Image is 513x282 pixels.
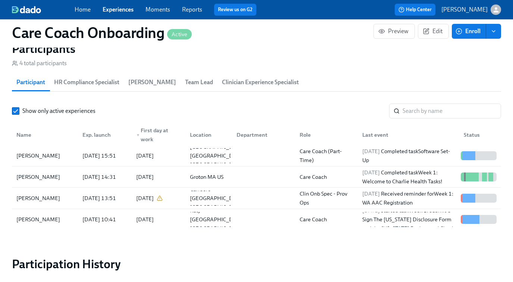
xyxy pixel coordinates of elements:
div: Last event [359,130,458,139]
button: Enroll [452,24,486,39]
h1: Care Coach Onboarding [12,24,192,42]
button: Edit [418,24,449,39]
svg: This date applies to this experience only. It differs from the user's profile (2024/09/30). [157,195,163,201]
div: Last event [356,127,458,142]
div: Name [13,130,76,139]
input: Search by name [403,104,501,118]
div: [PERSON_NAME] [13,172,76,181]
div: [DATE] 15:51 [79,151,130,160]
span: [DATE] [362,190,380,197]
div: [DATE] [136,215,154,224]
a: Reports [182,6,202,13]
span: HR Compliance Specialist [54,77,119,88]
span: Help Center [398,6,432,13]
div: Status [461,130,500,139]
span: [PERSON_NAME] [128,77,176,88]
div: [PERSON_NAME][DATE] 15:51[DATE][GEOGRAPHIC_DATA] [GEOGRAPHIC_DATA] [GEOGRAPHIC_DATA]Care Coach (P... [12,145,501,167]
div: [PERSON_NAME][DATE] 10:41[DATE]Katy [GEOGRAPHIC_DATA] [GEOGRAPHIC_DATA]Care Coach[DATE] Started t... [12,209,501,230]
a: dado [12,6,75,13]
div: Exp. launch [76,127,130,142]
div: Received reminder for Week 1: WA AAC Registration [359,189,458,207]
h2: Participation History [12,257,501,272]
a: Review us on G2 [218,6,253,13]
div: [PERSON_NAME] [13,215,76,224]
div: 4 total participants [12,59,67,67]
span: Enroll [457,28,481,35]
div: [DATE] 14:31 [79,172,130,181]
span: Clinician Experience Specialist [222,77,299,88]
div: Clin Onb Spec - Prov Ops [297,189,357,207]
span: [DATE] [362,148,380,155]
span: Active [167,32,192,37]
button: Preview [373,24,415,39]
div: Completed task Week 1: Welcome to Charlie Health Tasks! [359,168,458,186]
div: Care Coach [297,172,357,181]
div: Completed task Software Set-Up [359,147,458,165]
div: [PERSON_NAME][DATE] 13:51[DATE]Carrboro [GEOGRAPHIC_DATA] [GEOGRAPHIC_DATA]Clin Onb Spec - Prov O... [12,188,501,209]
a: Home [75,6,91,13]
div: [DATE] [136,194,154,203]
button: [PERSON_NAME] [441,4,501,15]
span: Show only active experiences [22,107,96,115]
div: First day at work [133,126,184,144]
div: Location [184,127,230,142]
img: dado [12,6,41,13]
div: [DATE] 10:41 [79,215,130,224]
div: [PERSON_NAME][DATE] 14:31[DATE]Groton MA USCare Coach[DATE] Completed taskWeek 1: Welcome to Char... [12,167,501,188]
div: Exp. launch [79,130,130,139]
div: Groton MA US [187,172,230,181]
p: [PERSON_NAME] [441,6,488,14]
div: [DATE] [136,151,154,160]
div: Care Coach [297,215,357,224]
div: Katy [GEOGRAPHIC_DATA] [GEOGRAPHIC_DATA] [187,206,248,233]
div: Care Coach (Part-Time) [297,147,357,165]
div: [PERSON_NAME] [13,151,76,160]
div: [DATE] [136,172,154,181]
button: enroll [486,24,501,39]
button: Review us on G2 [214,4,256,16]
span: ▼ [136,133,140,137]
div: Location [187,130,230,139]
div: Department [231,127,294,142]
span: Edit [424,28,442,35]
span: Team Lead [185,77,213,88]
a: Moments [146,6,170,13]
button: Help Center [395,4,435,16]
div: Department [234,130,294,139]
a: Experiences [103,6,134,13]
div: Status [458,127,500,142]
span: Preview [380,28,409,35]
div: Carrboro [GEOGRAPHIC_DATA] [GEOGRAPHIC_DATA] [187,185,248,212]
div: [PERSON_NAME] [13,194,76,203]
div: [GEOGRAPHIC_DATA] [GEOGRAPHIC_DATA] [GEOGRAPHIC_DATA] [187,142,248,169]
div: Role [297,130,357,139]
div: Role [294,127,357,142]
span: [DATE] [362,169,380,176]
div: ▼First day at work [130,127,184,142]
div: [DATE] 13:51 [79,194,130,203]
div: Name [13,127,76,142]
h2: Participants [12,41,501,56]
span: Participant [16,77,45,88]
div: Started task Week 1: Submit & Sign The [US_STATE] Disclosure Form and the [US_STATE] Background C... [359,206,458,233]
